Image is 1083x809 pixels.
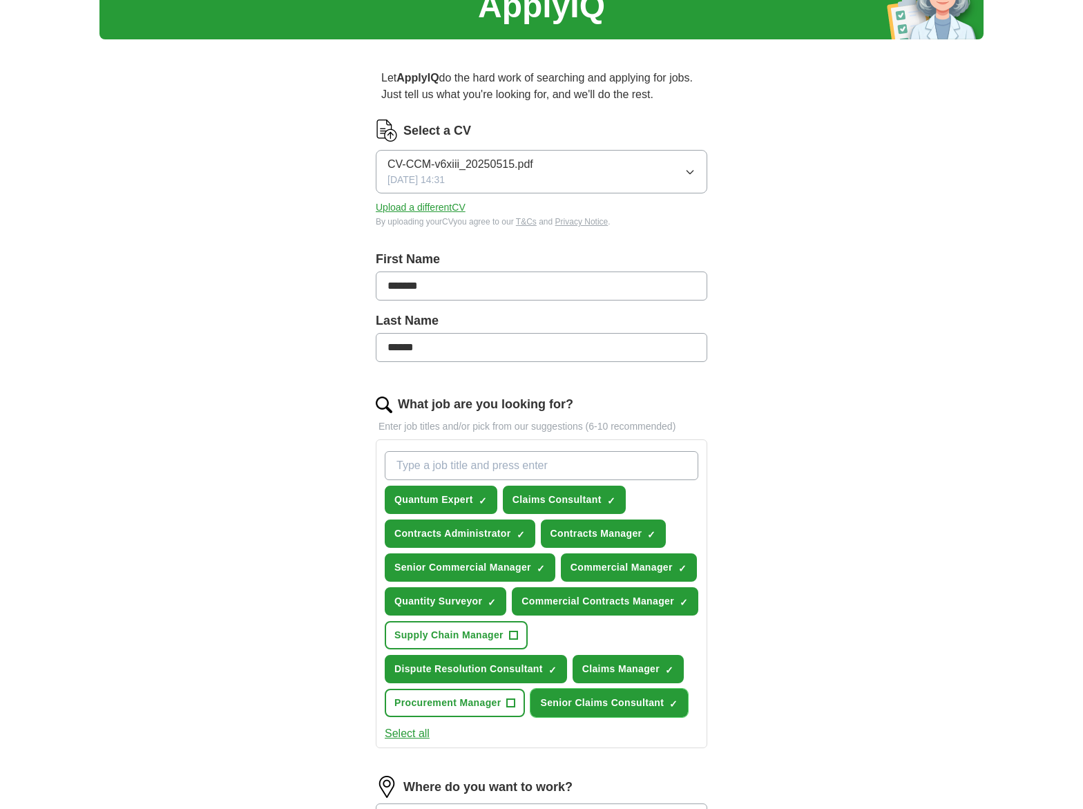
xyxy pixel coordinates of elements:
[376,216,707,228] div: By uploading your CV you agree to our and .
[376,120,398,142] img: CV Icon
[669,698,678,710] span: ✓
[376,419,707,434] p: Enter job titles and/or pick from our suggestions (6-10 recommended)
[394,628,504,643] span: Supply Chain Manager
[394,594,482,609] span: Quantity Surveyor
[398,395,573,414] label: What job are you looking for?
[385,520,535,548] button: Contracts Administrator✓
[541,520,667,548] button: Contracts Manager✓
[376,312,707,330] label: Last Name
[376,200,466,215] button: Upload a differentCV
[479,495,487,506] span: ✓
[385,725,430,742] button: Select all
[521,594,674,609] span: Commercial Contracts Manager
[396,72,439,84] strong: ApplyIQ
[555,217,608,227] a: Privacy Notice
[385,451,698,480] input: Type a job title and press enter
[573,655,684,683] button: Claims Manager✓
[394,662,543,676] span: Dispute Resolution Consultant
[394,493,473,507] span: Quantum Expert
[516,217,537,227] a: T&Cs
[550,526,642,541] span: Contracts Manager
[394,696,501,710] span: Procurement Manager
[488,597,496,608] span: ✓
[394,526,511,541] span: Contracts Administrator
[385,621,528,649] button: Supply Chain Manager
[387,173,445,187] span: [DATE] 14:31
[548,665,557,676] span: ✓
[403,122,471,140] label: Select a CV
[512,493,602,507] span: Claims Consultant
[387,156,533,173] span: CV-CCM-v6xiii_20250515.pdf
[571,560,673,575] span: Commercial Manager
[537,563,545,574] span: ✓
[385,486,497,514] button: Quantum Expert✓
[607,495,615,506] span: ✓
[647,529,655,540] span: ✓
[394,560,531,575] span: Senior Commercial Manager
[680,597,688,608] span: ✓
[582,662,660,676] span: Claims Manager
[376,776,398,798] img: location.png
[376,150,707,193] button: CV-CCM-v6xiii_20250515.pdf[DATE] 14:31
[561,553,697,582] button: Commercial Manager✓
[376,250,707,269] label: First Name
[678,563,687,574] span: ✓
[376,397,392,413] img: search.png
[530,689,688,717] button: Senior Claims Consultant✓
[385,655,567,683] button: Dispute Resolution Consultant✓
[517,529,525,540] span: ✓
[503,486,626,514] button: Claims Consultant✓
[376,64,707,108] p: Let do the hard work of searching and applying for jobs. Just tell us what you're looking for, an...
[403,778,573,797] label: Where do you want to work?
[540,696,664,710] span: Senior Claims Consultant
[665,665,673,676] span: ✓
[385,587,506,616] button: Quantity Surveyor✓
[385,689,525,717] button: Procurement Manager
[385,553,555,582] button: Senior Commercial Manager✓
[512,587,698,616] button: Commercial Contracts Manager✓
